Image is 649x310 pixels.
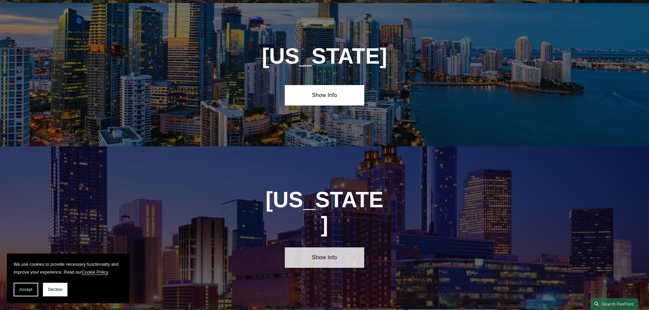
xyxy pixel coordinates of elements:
h1: [US_STATE] [245,44,404,69]
span: Accept [19,287,32,292]
button: Accept [14,283,38,296]
a: Cookie Policy [82,270,108,275]
section: Cookie banner [7,254,129,303]
button: Decline [43,283,67,296]
a: Show Info [285,85,364,105]
p: We use cookies to provide necessary functionality and improve your experience. Read our . [14,260,123,276]
h1: [US_STATE] [265,187,384,237]
a: Show Info [285,247,364,268]
span: Decline [48,287,62,292]
a: Search this site [590,298,638,310]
